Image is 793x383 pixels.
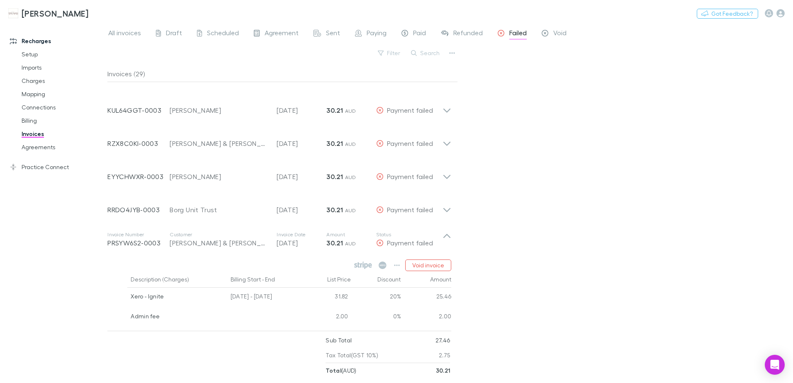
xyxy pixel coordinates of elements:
[131,308,224,325] div: Admin fee
[207,29,239,39] span: Scheduled
[765,355,785,375] div: Open Intercom Messenger
[170,105,268,115] div: [PERSON_NAME]
[376,231,443,238] p: Status
[326,348,378,363] p: Tax Total (GST 10%)
[170,172,268,182] div: [PERSON_NAME]
[697,9,758,19] button: Got Feedback?
[326,206,343,214] strong: 30.21
[405,259,451,271] button: Void invoice
[326,106,343,114] strong: 30.21
[436,367,450,374] strong: 30.21
[326,29,340,39] span: Sent
[413,29,426,39] span: Paid
[326,239,343,247] strong: 30.21
[277,231,326,238] p: Invoice Date
[13,101,112,114] a: Connections
[302,288,352,308] div: 31.82
[108,29,141,39] span: All invoices
[387,239,433,247] span: Payment failed
[401,288,452,308] div: 25.46
[107,172,170,182] p: EYYCHWXR-0003
[277,172,326,182] p: [DATE]
[345,207,356,213] span: AUD
[2,34,112,48] a: Recharges
[277,238,326,248] p: [DATE]
[101,90,458,124] div: KUL64GGT-0003[PERSON_NAME][DATE]30.21 AUDPayment failed
[2,160,112,174] a: Practice Connect
[401,308,452,327] div: 2.00
[101,223,458,256] div: Invoice NumberPRSYW6S2-0003Customer[PERSON_NAME] & [PERSON_NAME]Invoice Date[DATE]Amount30.21 AUD...
[302,308,352,327] div: 2.00
[265,29,299,39] span: Agreement
[107,138,170,148] p: RZX8C0KI-0003
[13,127,112,141] a: Invoices
[13,48,112,61] a: Setup
[8,8,18,18] img: Hales Douglass's Logo
[107,205,170,215] p: RRDO4JYB-0003
[345,174,356,180] span: AUD
[439,348,450,363] p: 2.75
[387,106,433,114] span: Payment failed
[352,288,401,308] div: 20%
[326,363,356,378] p: ( AUD )
[107,238,170,248] p: PRSYW6S2-0003
[326,139,343,148] strong: 30.21
[13,74,112,87] a: Charges
[22,8,88,18] h3: [PERSON_NAME]
[277,205,326,215] p: [DATE]
[326,367,341,374] strong: Total
[553,29,567,39] span: Void
[13,141,112,154] a: Agreements
[407,48,445,58] button: Search
[107,231,170,238] p: Invoice Number
[170,138,268,148] div: [PERSON_NAME] & [PERSON_NAME]
[13,114,112,127] a: Billing
[101,124,458,157] div: RZX8C0KI-0003[PERSON_NAME] & [PERSON_NAME][DATE]30.21 AUDPayment failed
[326,333,352,348] p: Sub Total
[453,29,483,39] span: Refunded
[13,87,112,101] a: Mapping
[374,48,405,58] button: Filter
[326,231,376,238] p: Amount
[227,288,302,308] div: [DATE] - [DATE]
[345,108,356,114] span: AUD
[387,139,433,147] span: Payment failed
[101,157,458,190] div: EYYCHWXR-0003[PERSON_NAME][DATE]30.21 AUDPayment failed
[13,61,112,74] a: Imports
[352,308,401,327] div: 0%
[170,205,268,215] div: Borg Unit Trust
[435,333,450,348] p: 27.46
[107,105,170,115] p: KUL64GGT-0003
[3,3,93,23] a: [PERSON_NAME]
[277,138,326,148] p: [DATE]
[367,29,387,39] span: Paying
[131,288,224,305] div: Xero - Ignite
[170,231,268,238] p: Customer
[170,238,268,248] div: [PERSON_NAME] & [PERSON_NAME]
[345,141,356,147] span: AUD
[166,29,182,39] span: Draft
[509,29,527,39] span: Failed
[326,172,343,181] strong: 30.21
[345,240,356,247] span: AUD
[277,105,326,115] p: [DATE]
[387,206,433,213] span: Payment failed
[387,172,433,180] span: Payment failed
[101,190,458,223] div: RRDO4JYB-0003Borg Unit Trust[DATE]30.21 AUDPayment failed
